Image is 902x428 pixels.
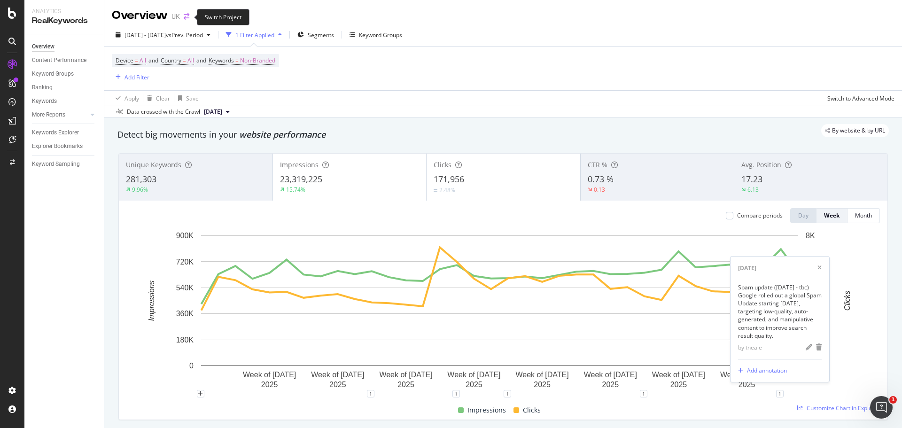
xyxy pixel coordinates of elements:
[243,371,296,379] text: Week of [DATE]
[747,186,759,194] div: 6.13
[135,56,138,64] span: =
[504,390,511,397] div: 1
[670,381,687,389] text: 2025
[806,232,815,240] text: 8K
[640,390,647,397] div: 1
[32,8,96,16] div: Analytics
[821,124,889,137] div: legacy label
[161,56,181,64] span: Country
[832,128,885,133] span: By website & by URL
[32,110,88,120] a: More Reports
[209,56,234,64] span: Keywords
[189,362,194,370] text: 0
[148,280,156,321] text: Impressions
[176,284,194,292] text: 540K
[738,343,762,351] div: by tneale
[824,91,894,106] button: Switch to Advanced Mode
[734,363,787,378] button: Add annotation
[127,108,200,116] div: Data crossed with the Crawl
[32,110,65,120] div: More Reports
[798,211,809,219] div: Day
[738,264,756,272] div: [DATE]
[584,371,637,379] text: Week of [DATE]
[32,55,97,65] a: Content Performance
[196,56,206,64] span: and
[367,390,374,397] div: 1
[889,396,897,404] span: 1
[32,159,80,169] div: Keyword Sampling
[359,31,402,39] div: Keyword Groups
[197,9,249,25] div: Switch Project
[741,173,762,185] span: 17.23
[434,160,451,169] span: Clicks
[126,231,873,394] svg: A chart.
[447,371,500,379] text: Week of [DATE]
[466,381,482,389] text: 2025
[439,186,455,194] div: 2.48%
[112,8,168,23] div: Overview
[240,54,275,67] span: Non-Branded
[652,371,705,379] text: Week of [DATE]
[817,264,822,272] div: xmark
[720,371,773,379] text: Week of [DATE]
[176,232,194,240] text: 900K
[32,83,53,93] div: Ranking
[166,31,203,39] span: vs Prev. Period
[187,54,194,67] span: All
[790,208,816,223] button: Day
[308,31,334,39] span: Segments
[235,31,274,39] div: 1 Filter Applied
[32,96,57,106] div: Keywords
[186,94,199,102] div: Save
[200,106,233,117] button: [DATE]
[294,27,338,42] button: Segments
[183,56,186,64] span: =
[797,404,880,412] a: Customize Chart in Explorer
[32,42,54,52] div: Overview
[116,56,133,64] span: Device
[741,160,781,169] span: Avg. Position
[124,31,166,39] span: [DATE] - [DATE]
[32,42,97,52] a: Overview
[148,56,158,64] span: and
[140,54,146,67] span: All
[32,69,74,79] div: Keyword Groups
[280,173,322,185] span: 23,319,225
[32,55,86,65] div: Content Performance
[32,141,83,151] div: Explorer Bookmarks
[806,343,812,351] div: pencil
[280,160,319,169] span: Impressions
[176,336,194,344] text: 180K
[737,211,783,219] div: Compare periods
[855,211,872,219] div: Month
[523,405,541,416] span: Clicks
[184,13,189,20] div: arrow-right-arrow-left
[32,83,97,93] a: Ranking
[588,173,614,185] span: 0.73 %
[235,56,239,64] span: =
[197,390,204,397] div: plus
[132,186,148,194] div: 9.96%
[588,160,607,169] span: CTR %
[434,189,437,192] img: Equal
[467,405,506,416] span: Impressions
[171,12,180,21] div: UK
[739,381,755,389] text: 2025
[602,381,619,389] text: 2025
[143,91,170,106] button: Clear
[222,27,286,42] button: 1 Filter Applied
[32,159,97,169] a: Keyword Sampling
[816,208,848,223] button: Week
[848,208,880,223] button: Month
[261,381,278,389] text: 2025
[124,73,149,81] div: Add Filter
[126,160,181,169] span: Unique Keywords
[824,211,840,219] div: Week
[397,381,414,389] text: 2025
[452,390,460,397] div: 1
[434,173,464,185] span: 171,956
[870,396,893,419] iframe: Intercom live chat
[311,371,364,379] text: Week of [DATE]
[32,128,79,138] div: Keywords Explorer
